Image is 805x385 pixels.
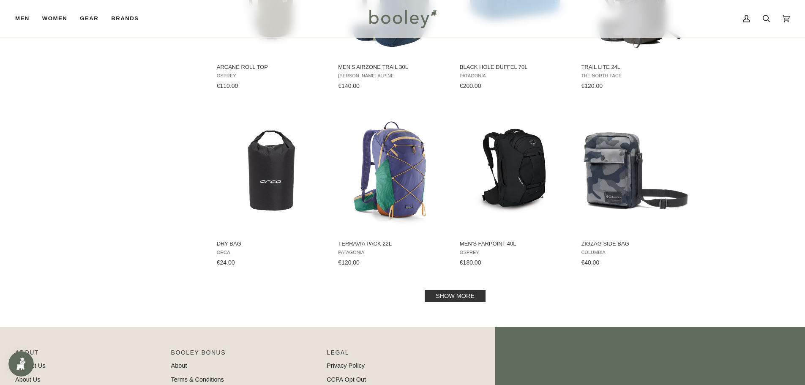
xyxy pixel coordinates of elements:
[217,292,694,299] div: Pagination
[111,14,139,23] span: Brands
[42,14,67,23] span: Women
[15,348,163,361] p: Pipeline_Footer Main
[217,250,326,255] span: Orca
[458,115,570,227] img: Osprey Men's Farpoint 40L Black - Booley Galway
[171,376,224,383] a: Terms & Conditions
[581,259,599,266] span: €40.00
[338,240,448,248] span: Terravia Pack 22L
[217,240,326,248] span: Dry Bag
[338,259,360,266] span: €120.00
[217,63,326,71] span: Arcane Roll Top
[581,63,690,71] span: Trail Lite 24L
[171,348,319,361] p: Booley Bonus
[217,73,326,79] span: Osprey
[15,14,30,23] span: Men
[581,240,690,248] span: Zigzag Side Bag
[216,115,327,227] img: Orca Dry Bag Black - Booley Galway
[338,250,448,255] span: Patagonia
[580,107,692,269] a: Zigzag Side Bag
[338,82,360,89] span: €140.00
[460,82,481,89] span: €200.00
[15,376,40,383] a: About Us
[80,14,98,23] span: Gear
[581,82,603,89] span: €120.00
[458,107,570,269] a: Men's Farpoint 40L
[338,63,448,71] span: Men's AirZone Trail 30L
[581,250,690,255] span: Columbia
[171,362,187,369] a: About
[338,73,448,79] span: [PERSON_NAME] Alpine
[460,63,569,71] span: Black Hole Duffel 70L
[581,73,690,79] span: The North Face
[327,376,366,383] a: CCPA Opt Out
[217,259,235,266] span: €24.00
[8,351,34,377] iframe: Button to open loyalty program pop-up
[580,115,692,227] img: Columbia Zigzag Side Bag Black Mod Camo - Booley Galway
[337,115,449,227] img: Patagonia Terravia Pack 22L Solstice Purple - Booley Galway
[460,259,481,266] span: €180.00
[337,107,449,269] a: Terravia Pack 22L
[217,82,238,89] span: €110.00
[216,107,327,269] a: Dry Bag
[425,290,486,302] a: Show more
[327,362,365,369] a: Privacy Policy
[460,250,569,255] span: Osprey
[460,240,569,248] span: Men's Farpoint 40L
[366,6,439,31] img: Booley
[460,73,569,79] span: Patagonia
[327,348,474,361] p: Pipeline_Footer Sub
